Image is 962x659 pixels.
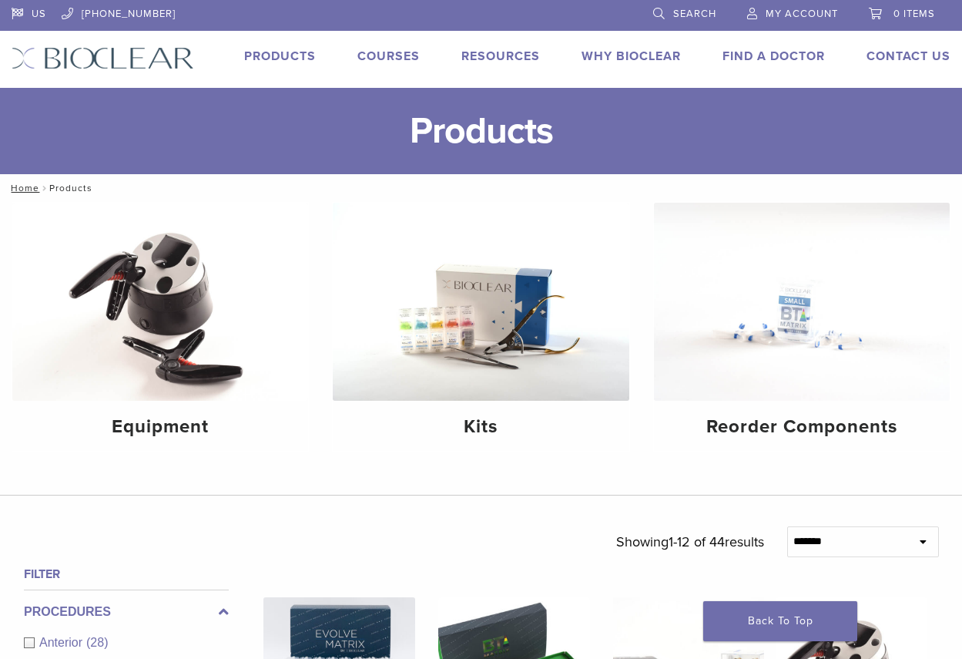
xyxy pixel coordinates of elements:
img: Kits [333,203,628,401]
label: Procedures [24,603,229,621]
a: Find A Doctor [722,49,825,64]
p: Showing results [616,526,764,559]
span: My Account [766,8,838,20]
h4: Equipment [25,413,296,441]
span: 1-12 of 44 [669,533,725,550]
span: Search [673,8,716,20]
a: Reorder Components [654,203,950,451]
a: Resources [461,49,540,64]
a: Products [244,49,316,64]
img: Equipment [12,203,308,401]
a: Contact Us [866,49,950,64]
a: Kits [333,203,628,451]
img: Bioclear [12,47,194,69]
span: (28) [86,636,108,649]
a: Courses [357,49,420,64]
a: Back To Top [703,601,857,641]
a: Home [6,183,39,193]
h4: Filter [24,565,229,583]
a: Why Bioclear [582,49,681,64]
h4: Kits [345,413,616,441]
span: 0 items [893,8,935,20]
img: Reorder Components [654,203,950,401]
span: Anterior [39,636,86,649]
a: Equipment [12,203,308,451]
span: / [39,184,49,192]
h4: Reorder Components [666,413,937,441]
